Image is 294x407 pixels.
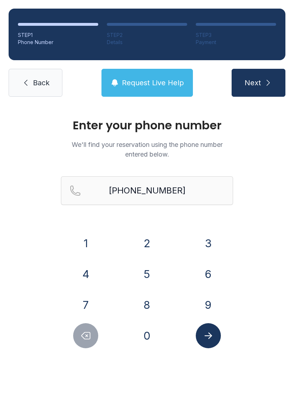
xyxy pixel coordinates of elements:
button: 7 [73,292,98,317]
button: 9 [196,292,221,317]
div: Payment [196,39,276,46]
div: STEP 2 [107,32,187,39]
button: 1 [73,231,98,256]
div: STEP 3 [196,32,276,39]
button: 5 [134,262,160,287]
button: 6 [196,262,221,287]
span: Request Live Help [122,78,184,88]
span: Next [245,78,261,88]
input: Reservation phone number [61,176,233,205]
div: STEP 1 [18,32,98,39]
div: Details [107,39,187,46]
h1: Enter your phone number [61,120,233,131]
button: 2 [134,231,160,256]
button: 3 [196,231,221,256]
button: Submit lookup form [196,323,221,348]
div: Phone Number [18,39,98,46]
button: 0 [134,323,160,348]
span: Back [33,78,49,88]
p: We'll find your reservation using the phone number entered below. [61,140,233,159]
button: 8 [134,292,160,317]
button: Delete number [73,323,98,348]
button: 4 [73,262,98,287]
